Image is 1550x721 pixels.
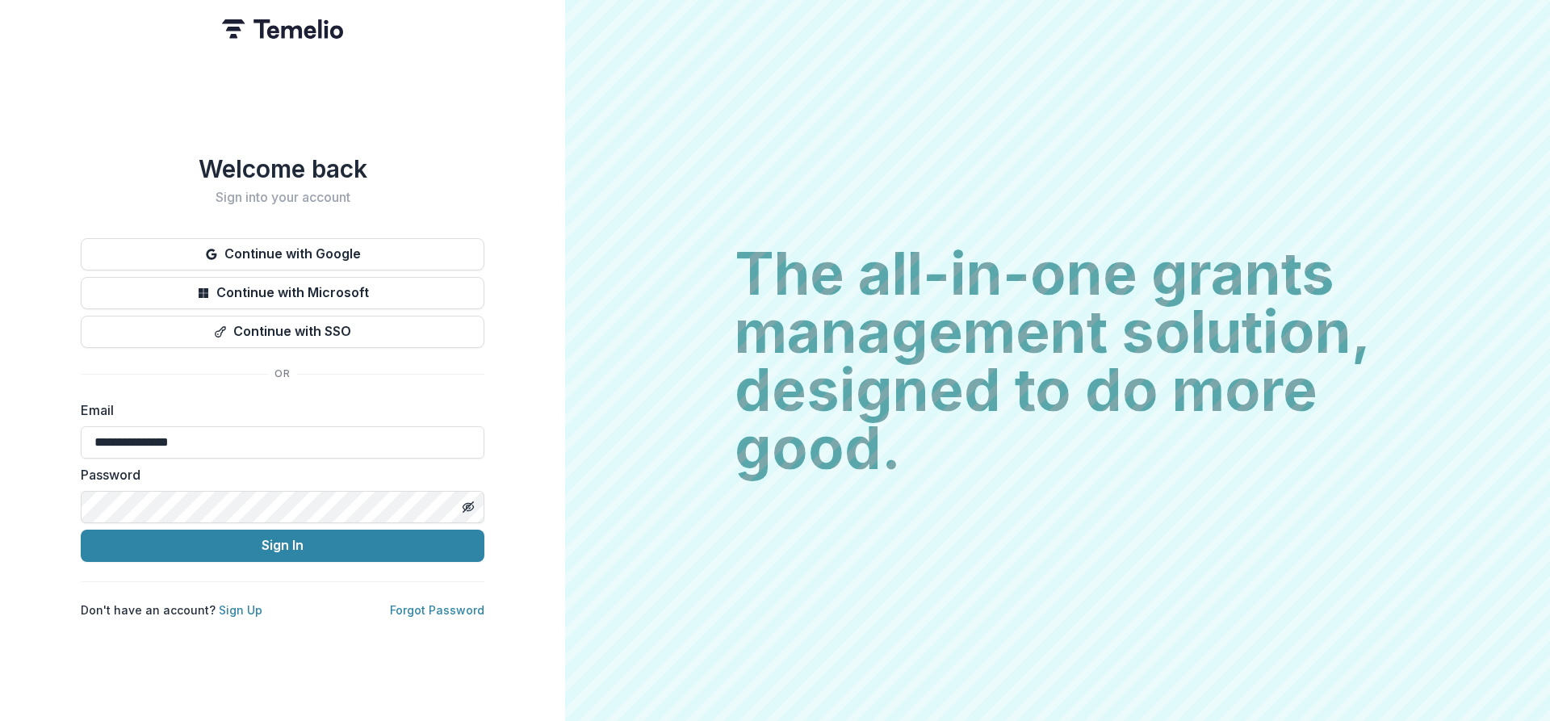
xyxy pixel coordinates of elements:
a: Forgot Password [390,603,484,617]
button: Continue with Microsoft [81,277,484,309]
h1: Welcome back [81,154,484,183]
label: Password [81,465,475,484]
button: Continue with Google [81,238,484,270]
img: Temelio [222,19,343,39]
button: Continue with SSO [81,316,484,348]
button: Toggle password visibility [455,494,481,520]
h2: Sign into your account [81,190,484,205]
label: Email [81,400,475,420]
a: Sign Up [219,603,262,617]
p: Don't have an account? [81,602,262,618]
button: Sign In [81,530,484,562]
